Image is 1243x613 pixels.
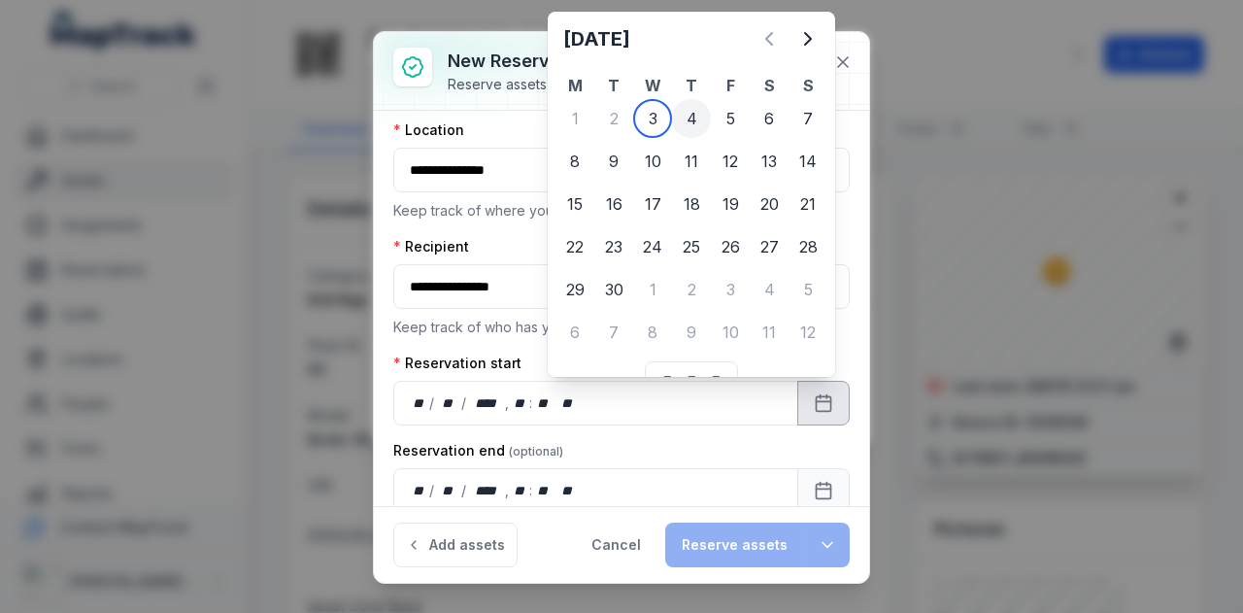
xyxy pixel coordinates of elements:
[555,142,594,181] div: Monday 8 September 2025
[529,393,534,413] div: :
[393,441,563,460] label: Reservation end
[750,142,789,181] div: Saturday 13 September 2025
[555,142,594,181] div: 8
[594,313,633,352] div: 7
[711,227,750,266] div: 26
[711,270,750,309] div: 3
[563,25,750,52] h2: [DATE]
[429,393,436,413] div: /
[555,227,594,266] div: Monday 22 September 2025
[594,270,633,309] div: 30
[461,393,468,413] div: /
[393,200,850,221] p: Keep track of where your assets are located.
[436,481,462,500] div: month,
[511,481,530,500] div: hour,
[750,313,789,352] div: Saturday 11 October 2025
[789,99,827,138] div: 7
[633,185,672,223] div: Wednesday 17 September 2025
[750,74,789,97] th: S
[633,227,672,266] div: Wednesday 24 September 2025
[750,313,789,352] div: 11
[468,481,504,500] div: year,
[633,313,672,352] div: 8
[672,313,711,352] div: 9
[681,370,700,390] div: minute,
[633,227,672,266] div: 24
[505,393,511,413] div: ,
[711,142,750,181] div: Friday 12 September 2025
[555,313,594,352] div: Monday 6 October 2025
[750,185,789,223] div: Saturday 20 September 2025
[410,481,429,500] div: day,
[711,227,750,266] div: Friday 26 September 2025
[672,227,711,266] div: Thursday 25 September 2025
[594,74,633,97] th: T
[789,227,827,266] div: 28
[534,481,554,500] div: minute,
[750,227,789,266] div: Saturday 27 September 2025
[555,99,594,138] div: Monday 1 September 2025
[711,313,750,352] div: Friday 10 October 2025
[633,313,672,352] div: Wednesday 8 October 2025
[711,185,750,223] div: Friday 19 September 2025
[633,270,672,309] div: 1
[789,19,827,58] button: Next
[789,313,827,352] div: 12
[672,185,711,223] div: Thursday 18 September 2025
[789,99,827,138] div: Sunday 7 September 2025
[393,523,518,567] button: Add assets
[711,313,750,352] div: 10
[436,393,462,413] div: month,
[529,481,534,500] div: :
[633,99,672,138] div: 3
[672,142,711,181] div: 11
[557,481,579,500] div: am/pm,
[633,185,672,223] div: 17
[555,19,827,354] div: September 2025
[594,227,633,266] div: Tuesday 23 September 2025
[594,99,633,138] div: Tuesday 2 September 2025
[672,74,711,97] th: T
[711,99,750,138] div: Friday 5 September 2025
[711,142,750,181] div: 12
[789,142,827,181] div: Sunday 14 September 2025
[555,19,827,398] div: Calendar
[789,270,827,309] div: Sunday 5 October 2025
[672,142,711,181] div: Thursday 11 September 2025
[789,185,827,223] div: Sunday 21 September 2025
[594,142,633,181] div: 9
[750,270,789,309] div: Saturday 4 October 2025
[555,74,827,354] table: September 2025
[555,185,594,223] div: Monday 15 September 2025
[789,185,827,223] div: 21
[750,185,789,223] div: 20
[672,99,711,138] div: Thursday 4 September 2025
[789,270,827,309] div: 5
[534,393,554,413] div: minute,
[672,99,711,138] div: 4
[393,354,521,373] label: Reservation start
[594,313,633,352] div: Tuesday 7 October 2025
[657,370,677,390] div: hour,
[555,227,594,266] div: 22
[633,142,672,181] div: Wednesday 10 September 2025
[594,227,633,266] div: 23
[711,270,750,309] div: Friday 3 October 2025
[633,99,672,138] div: Today, Wednesday 3 September 2025, First available date
[750,99,789,138] div: 6
[555,99,594,138] div: 1
[789,142,827,181] div: 14
[505,481,511,500] div: ,
[393,264,850,309] input: :r2g:-form-item-label
[594,185,633,223] div: 16
[750,227,789,266] div: 27
[555,185,594,223] div: 15
[393,120,464,140] label: Location
[555,313,594,352] div: 6
[393,317,850,338] p: Keep track of who has your assets.
[468,393,504,413] div: year,
[461,481,468,500] div: /
[704,370,725,390] div: am/pm,
[557,393,579,413] div: am/pm,
[633,270,672,309] div: Wednesday 1 October 2025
